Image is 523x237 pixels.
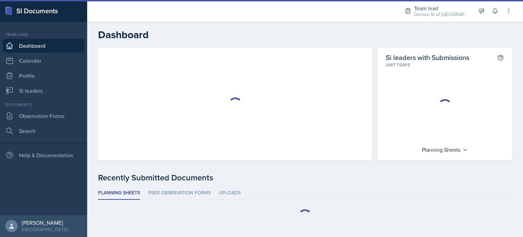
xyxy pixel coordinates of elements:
div: Recently Submitted Documents [98,172,512,184]
a: Si leaders [3,84,84,98]
li: Planning Sheets [98,187,140,200]
h2: Si leaders with Submissions [386,53,469,62]
a: Profile [3,69,84,83]
h2: Dashboard [98,29,512,41]
a: Calendar [3,54,84,68]
a: Search [3,124,84,138]
div: Demon SI of [GEOGRAPHIC_DATA] / Fall 2025 [414,11,469,18]
div: Team lead [3,31,84,38]
div: [PERSON_NAME] [22,219,68,226]
div: Documents [3,102,84,108]
div: Team lead [414,4,469,12]
li: Peer Observation Forms [148,187,211,200]
a: Observation Forms [3,109,84,123]
div: Last 7 days [386,62,504,68]
div: Help & Documentation [3,148,84,162]
a: Dashboard [3,39,84,53]
div: Planning Sheets [418,144,471,155]
div: [GEOGRAPHIC_DATA] [22,226,68,233]
li: Uploads [219,187,241,200]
